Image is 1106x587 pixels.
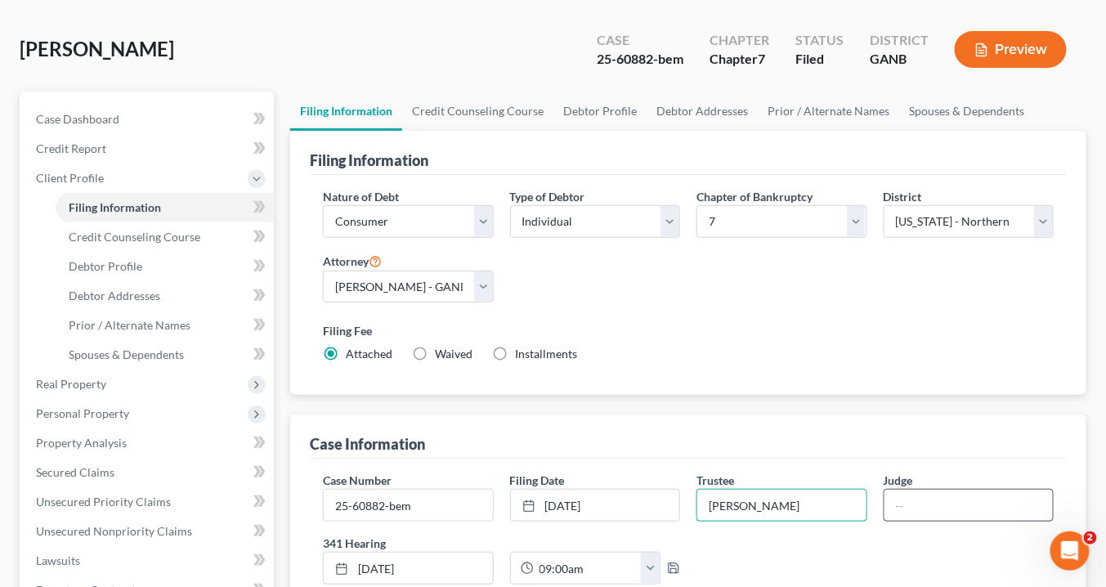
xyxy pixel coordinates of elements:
[955,31,1067,68] button: Preview
[324,553,492,584] a: [DATE]
[69,347,184,361] span: Spouses & Dependents
[323,322,1054,339] label: Filing Fee
[795,50,844,69] div: Filed
[870,50,929,69] div: GANB
[56,252,274,281] a: Debtor Profile
[23,546,274,576] a: Lawsuits
[1050,531,1090,571] iframe: Intercom live chat
[36,436,127,450] span: Property Analysis
[36,524,192,538] span: Unsecured Nonpriority Claims
[534,553,642,584] input: -- : --
[515,347,577,361] span: Installments
[884,472,913,489] label: Judge
[56,281,274,311] a: Debtor Addresses
[69,289,160,302] span: Debtor Addresses
[23,517,274,546] a: Unsecured Nonpriority Claims
[36,171,104,185] span: Client Profile
[795,31,844,50] div: Status
[69,230,200,244] span: Credit Counseling Course
[20,37,174,60] span: [PERSON_NAME]
[36,377,106,391] span: Real Property
[324,490,492,521] input: Enter case number...
[315,535,688,552] label: 341 Hearing
[69,200,161,214] span: Filing Information
[884,490,1053,521] input: --
[710,31,769,50] div: Chapter
[323,472,392,489] label: Case Number
[884,188,922,205] label: District
[758,92,899,131] a: Prior / Alternate Names
[346,347,392,361] span: Attached
[36,495,171,509] span: Unsecured Priority Claims
[310,434,425,454] div: Case Information
[23,428,274,458] a: Property Analysis
[323,188,399,205] label: Nature of Debt
[23,458,274,487] a: Secured Claims
[36,406,129,420] span: Personal Property
[696,188,813,205] label: Chapter of Bankruptcy
[870,31,929,50] div: District
[597,50,683,69] div: 25-60882-bem
[23,134,274,164] a: Credit Report
[435,347,472,361] span: Waived
[69,318,190,332] span: Prior / Alternate Names
[510,188,585,205] label: Type of Debtor
[899,92,1034,131] a: Spouses & Dependents
[647,92,758,131] a: Debtor Addresses
[1084,531,1097,544] span: 2
[69,259,142,273] span: Debtor Profile
[511,490,679,521] a: [DATE]
[310,150,428,170] div: Filing Information
[36,141,106,155] span: Credit Report
[697,490,866,521] input: --
[56,311,274,340] a: Prior / Alternate Names
[597,31,683,50] div: Case
[36,465,114,479] span: Secured Claims
[36,553,80,567] span: Lawsuits
[290,92,402,131] a: Filing Information
[402,92,553,131] a: Credit Counseling Course
[323,251,382,271] label: Attorney
[23,487,274,517] a: Unsecured Priority Claims
[710,50,769,69] div: Chapter
[56,340,274,370] a: Spouses & Dependents
[23,105,274,134] a: Case Dashboard
[56,193,274,222] a: Filing Information
[36,112,119,126] span: Case Dashboard
[758,51,765,66] span: 7
[56,222,274,252] a: Credit Counseling Course
[696,472,734,489] label: Trustee
[553,92,647,131] a: Debtor Profile
[510,472,565,489] label: Filing Date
